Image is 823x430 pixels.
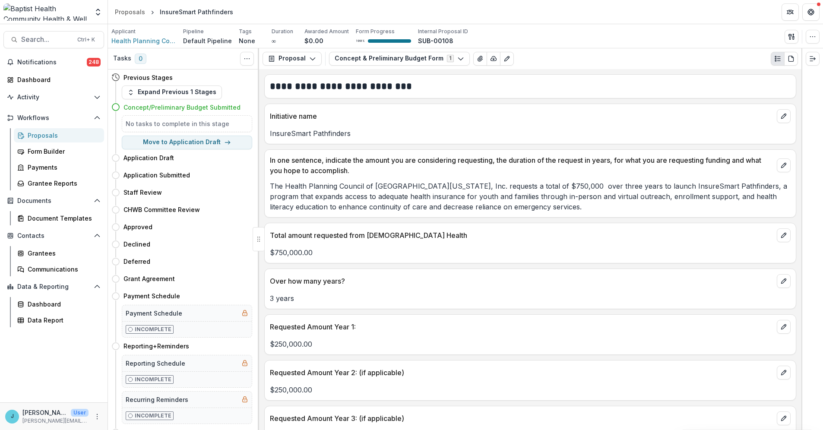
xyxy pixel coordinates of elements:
a: Grantees [14,246,104,260]
h5: Recurring Reminders [126,395,188,404]
span: Workflows [17,114,90,122]
a: Health Planning Council Of Northeast [US_STATE] Inc [111,36,176,45]
p: Incomplete [135,326,171,333]
div: Document Templates [28,214,97,223]
h4: Declined [123,240,150,249]
p: Form Progress [356,28,395,35]
p: None [239,36,255,45]
button: Open Data & Reporting [3,280,104,294]
button: Toggle View Cancelled Tasks [240,52,254,66]
h4: CHWB Committee Review [123,205,200,214]
button: Partners [782,3,799,21]
div: InsureSmart Pathfinders [160,7,233,16]
img: Baptist Health Community Health & Well Being logo [3,3,89,21]
a: Payments [14,160,104,174]
h4: Deferred [123,257,150,266]
h3: Tasks [113,55,131,62]
p: 100 % [356,38,364,44]
h4: Application Submitted [123,171,190,180]
a: Communications [14,262,104,276]
button: Open Documents [3,194,104,208]
p: The Health Planning Council of [GEOGRAPHIC_DATA][US_STATE], Inc. requests a total of $750,000 ove... [270,181,791,212]
p: Applicant [111,28,136,35]
p: Tags [239,28,252,35]
span: Data & Reporting [17,283,90,291]
p: Awarded Amount [304,28,349,35]
button: Concept & Preliminary Budget Form1 [329,52,470,66]
div: Form Builder [28,147,97,156]
p: Requested Amount Year 3: (if applicable) [270,413,773,424]
p: User [71,409,89,417]
div: Dashboard [28,300,97,309]
div: Grantees [28,249,97,258]
h5: No tasks to complete in this stage [126,119,248,128]
button: Proposal [263,52,322,66]
a: Dashboard [3,73,104,87]
p: $250,000.00 [270,339,791,349]
button: Open Workflows [3,111,104,125]
div: Proposals [115,7,145,16]
button: More [92,411,102,422]
p: Incomplete [135,412,171,420]
p: Requested Amount Year 1: [270,322,773,332]
a: Form Builder [14,144,104,158]
h5: Reporting Schedule [126,359,185,368]
p: In one sentence, indicate the amount you are considering requesting, the duration of the request ... [270,155,773,176]
p: ∞ [272,36,276,45]
h4: Payment Schedule [123,291,180,300]
div: Grantee Reports [28,179,97,188]
button: edit [777,158,791,172]
h4: Approved [123,222,152,231]
button: Expand Previous 1 Stages [122,85,222,99]
p: Total amount requested from [DEMOGRAPHIC_DATA] Health [270,230,773,240]
a: Data Report [14,313,104,327]
p: InsureSmart Pathfinders [270,128,791,139]
button: edit [777,366,791,379]
p: Over how many years? [270,276,773,286]
div: Dashboard [17,75,97,84]
p: Incomplete [135,376,171,383]
a: Grantee Reports [14,176,104,190]
p: 3 years [270,293,791,304]
button: View Attached Files [473,52,487,66]
h4: Staff Review [123,188,162,197]
button: edit [777,274,791,288]
button: edit [777,411,791,425]
span: 0 [135,54,146,64]
div: Communications [28,265,97,274]
button: Move to Application Draft [122,136,252,149]
button: Open Contacts [3,229,104,243]
span: Notifications [17,59,87,66]
p: Duration [272,28,293,35]
span: 248 [87,58,101,66]
p: [PERSON_NAME] [22,408,67,417]
div: Data Report [28,316,97,325]
a: Proposals [14,128,104,142]
p: Pipeline [183,28,204,35]
button: edit [777,109,791,123]
div: Ctrl + K [76,35,97,44]
p: Internal Proposal ID [418,28,468,35]
h4: Concept/Preliminary Budget Submitted [123,103,241,112]
span: Contacts [17,232,90,240]
p: [PERSON_NAME][EMAIL_ADDRESS][PERSON_NAME][DOMAIN_NAME] [22,417,89,425]
a: Dashboard [14,297,104,311]
button: Open Activity [3,90,104,104]
div: Payments [28,163,97,172]
button: Edit as form [500,52,514,66]
div: Jennifer [11,414,14,419]
button: Expand right [806,52,820,66]
h4: Application Draft [123,153,174,162]
p: Requested Amount Year 2: (if applicable) [270,367,773,378]
button: Get Help [802,3,820,21]
p: $250,000.00 [270,385,791,395]
span: Activity [17,94,90,101]
a: Proposals [111,6,149,18]
h4: Reporting+Reminders [123,341,189,351]
a: Document Templates [14,211,104,225]
p: Default Pipeline [183,36,232,45]
h4: Grant Agreement [123,274,175,283]
button: Open entity switcher [92,3,104,21]
span: Search... [21,35,72,44]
